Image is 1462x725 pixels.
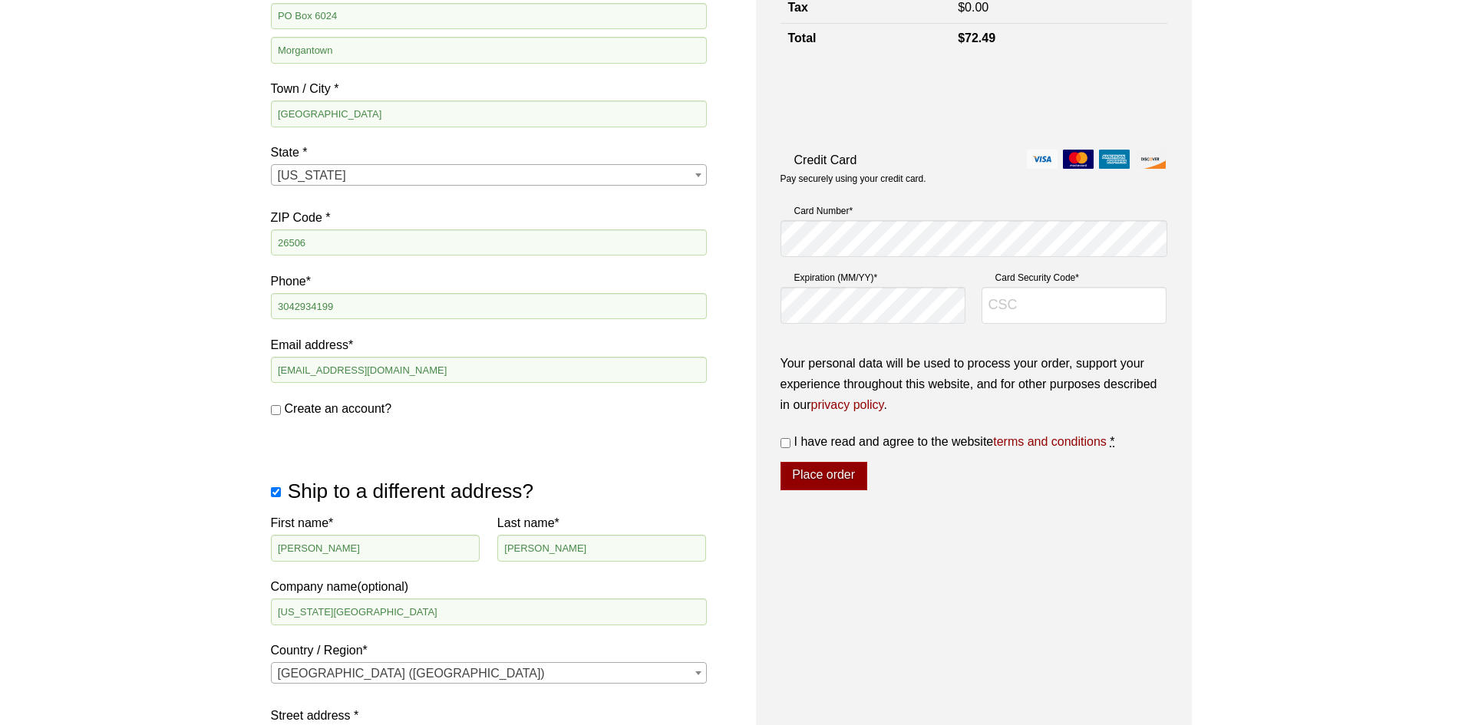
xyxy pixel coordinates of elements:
img: discover [1135,150,1166,169]
span: West Virginia [272,165,706,186]
input: CSC [982,287,1167,324]
iframe: reCAPTCHA [781,69,1014,129]
label: Card Security Code [982,270,1167,285]
input: House number and street name [271,3,707,29]
a: terms and conditions [993,435,1107,448]
label: ZIP Code [271,207,707,228]
label: State [271,142,707,163]
span: (optional) [357,580,408,593]
bdi: 0.00 [958,1,988,14]
span: Country / Region [271,662,707,684]
input: Apartment, suite, unit, etc. (optional) [271,37,707,63]
label: Town / City [271,78,707,99]
bdi: 72.49 [958,31,995,44]
label: Company name [271,512,707,597]
label: Expiration (MM/YY) [781,270,966,285]
input: Ship to a different address? [271,487,281,497]
img: amex [1099,150,1130,169]
label: Card Number [781,203,1167,219]
label: Last name [497,512,707,533]
span: $ [958,1,965,14]
a: privacy policy [811,398,884,411]
label: Credit Card [781,150,1167,170]
img: visa [1027,150,1058,169]
span: I have read and agree to the website [794,435,1107,448]
input: Create an account? [271,405,281,415]
span: State [271,164,707,186]
p: Your personal data will be used to process your order, support your experience throughout this we... [781,353,1167,416]
th: Total [781,23,951,53]
label: Country / Region [271,640,707,661]
img: mastercard [1063,150,1094,169]
abbr: required [1110,435,1114,448]
span: United States (US) [272,663,706,684]
label: Email address [271,334,707,355]
fieldset: Payment Info [781,197,1167,336]
p: Pay securely using your credit card. [781,173,1167,186]
span: Create an account? [285,402,392,415]
label: First name [271,512,480,533]
button: Place order [781,462,867,491]
label: Phone [271,271,707,292]
input: I have read and agree to the websiteterms and conditions * [781,438,790,448]
span: $ [958,31,965,44]
span: Ship to a different address? [288,479,533,503]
